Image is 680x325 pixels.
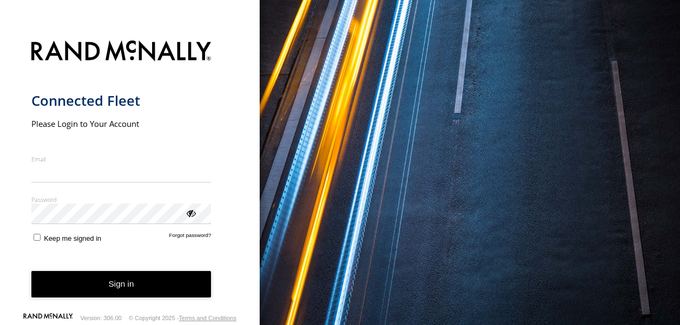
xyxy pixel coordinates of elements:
a: Forgot password? [169,232,212,242]
div: © Copyright 2025 - [129,315,236,321]
button: Sign in [31,271,212,297]
div: Version: 306.00 [81,315,122,321]
a: Terms and Conditions [179,315,236,321]
label: Password [31,195,212,204]
h2: Please Login to Your Account [31,118,212,129]
a: Visit our Website [23,313,73,324]
img: Rand McNally [31,38,212,66]
div: ViewPassword [185,207,196,218]
span: Keep me signed in [44,234,101,242]
label: Email [31,155,212,163]
form: main [31,34,229,315]
h1: Connected Fleet [31,92,212,110]
input: Keep me signed in [34,234,41,241]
